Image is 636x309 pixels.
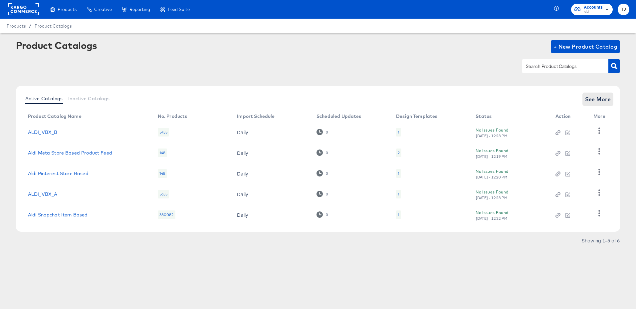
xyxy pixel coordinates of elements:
div: 380082 [158,210,175,219]
span: See More [585,95,611,104]
div: 148 [158,149,167,157]
span: Reporting [129,7,150,12]
div: 148 [158,169,167,178]
td: Daily [232,204,311,225]
span: Active Catalogs [25,96,63,101]
span: Products [58,7,77,12]
div: Product Catalogs [16,40,97,51]
div: 2 [396,149,401,157]
div: 2 [398,150,400,155]
td: Daily [232,143,311,163]
th: Action [550,111,588,122]
div: 1 [396,169,401,178]
button: + New Product Catalog [551,40,620,53]
span: Aldi [584,9,603,15]
div: 1 [398,212,399,217]
a: ALDI_VBX_B [28,130,58,135]
button: TJ [618,4,629,15]
span: Products [7,23,26,29]
div: 0 [325,192,328,196]
button: See More [582,93,614,106]
div: 0 [325,212,328,217]
div: 0 [325,171,328,176]
input: Search Product Catalogs [525,63,595,70]
span: Feed Suite [168,7,190,12]
div: 1 [396,128,401,137]
div: 1 [396,190,401,198]
div: 0 [325,130,328,135]
div: 1 [398,191,399,197]
div: Showing 1–5 of 6 [581,238,620,243]
div: 1 [396,210,401,219]
td: Daily [232,122,311,143]
div: 0 [325,151,328,155]
a: ALDI_VBX_A [28,191,58,197]
div: 0 [317,150,328,156]
div: 5635 [158,190,169,198]
div: Design Templates [396,114,437,119]
span: TJ [620,6,627,13]
a: Product Catalogs [35,23,72,29]
div: 1 [398,130,399,135]
div: 1 [398,171,399,176]
a: Aldi Meta Store Based Product Feed [28,150,112,155]
div: 0 [317,211,328,218]
span: Creative [94,7,112,12]
div: No. Products [158,114,187,119]
th: Status [470,111,550,122]
td: Daily [232,163,311,184]
div: Import Schedule [237,114,275,119]
a: Aldi Pinterest Store Based [28,171,89,176]
div: Product Catalog Name [28,114,82,119]
div: 0 [317,170,328,176]
span: Accounts [584,4,603,11]
div: Scheduled Updates [317,114,361,119]
div: 5435 [158,128,169,137]
span: + New Product Catalog [553,42,618,51]
div: 0 [317,129,328,135]
span: Inactive Catalogs [68,96,110,101]
span: / [26,23,35,29]
div: 0 [317,191,328,197]
button: AccountsAldi [571,4,613,15]
td: Daily [232,184,311,204]
a: Aldi Snapchat Item Based [28,212,88,217]
th: More [588,111,613,122]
